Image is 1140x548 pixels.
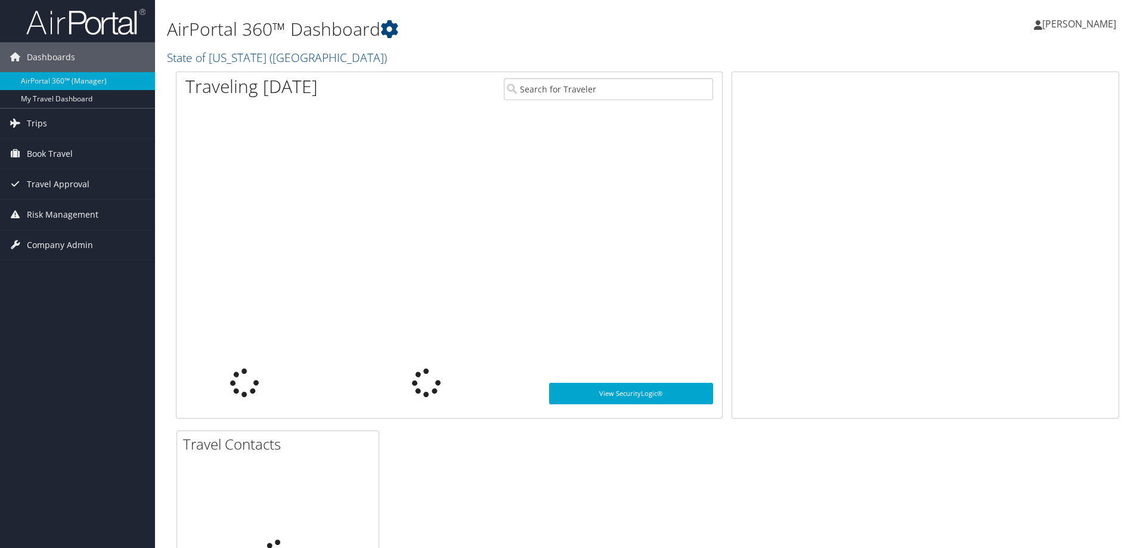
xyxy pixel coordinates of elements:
[183,434,379,454] h2: Travel Contacts
[504,78,713,100] input: Search for Traveler
[27,139,73,169] span: Book Travel
[27,42,75,72] span: Dashboards
[549,383,713,404] a: View SecurityLogic®
[185,74,318,99] h1: Traveling [DATE]
[167,49,390,66] a: State of [US_STATE] ([GEOGRAPHIC_DATA])
[167,17,808,42] h1: AirPortal 360™ Dashboard
[26,8,145,36] img: airportal-logo.png
[27,230,93,260] span: Company Admin
[27,169,89,199] span: Travel Approval
[1034,6,1128,42] a: [PERSON_NAME]
[27,109,47,138] span: Trips
[1042,17,1116,30] span: [PERSON_NAME]
[27,200,98,230] span: Risk Management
